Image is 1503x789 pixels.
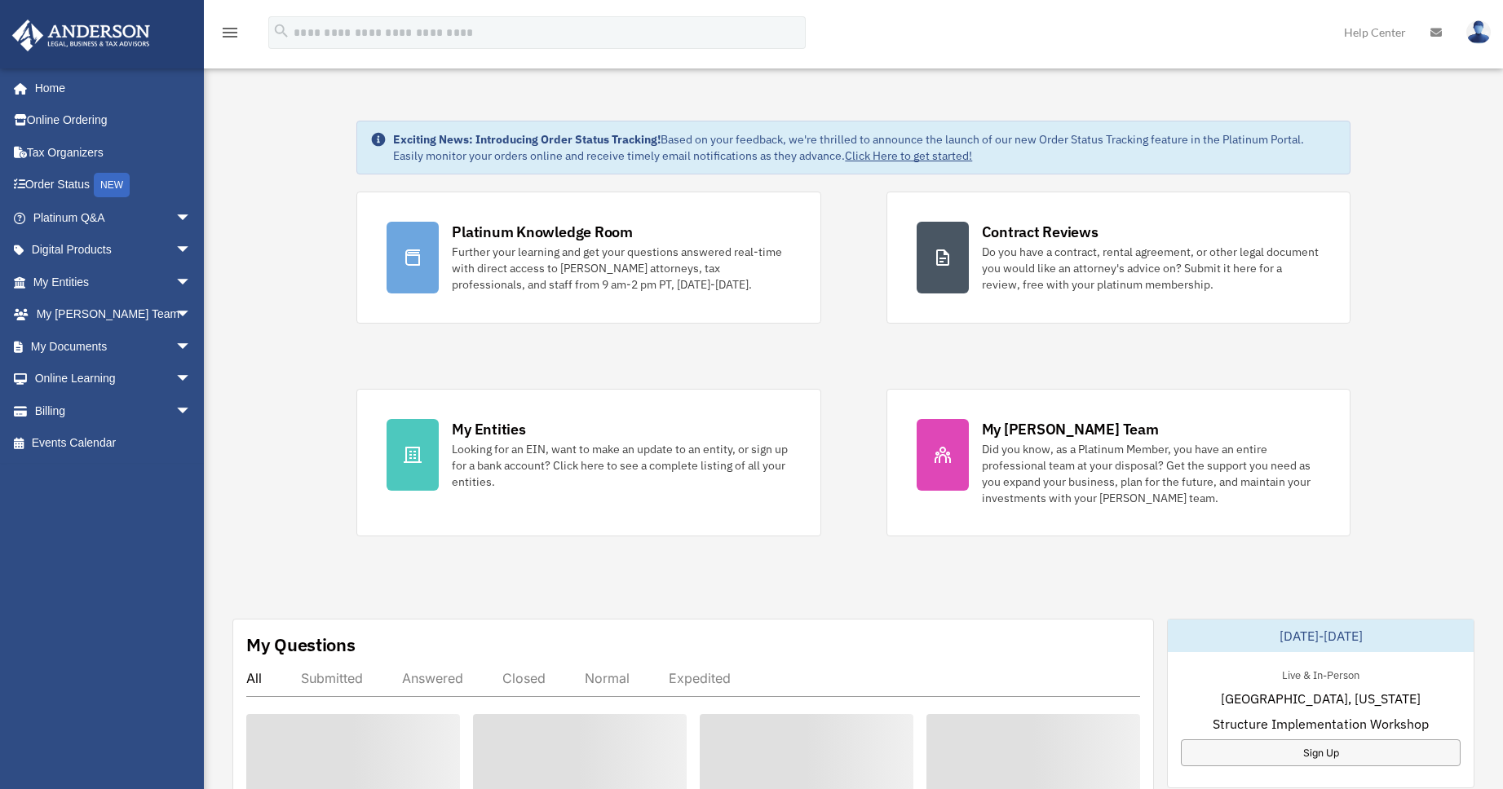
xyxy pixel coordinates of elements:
a: Order StatusNEW [11,169,216,202]
a: Platinum Knowledge Room Further your learning and get your questions answered real-time with dire... [356,192,820,324]
a: My Documentsarrow_drop_down [11,330,216,363]
div: Contract Reviews [982,222,1099,242]
img: User Pic [1466,20,1491,44]
div: My Questions [246,633,356,657]
a: menu [220,29,240,42]
a: Sign Up [1181,739,1461,766]
div: [DATE]-[DATE] [1168,619,1474,652]
span: arrow_drop_down [175,201,208,235]
img: Anderson Advisors Platinum Portal [7,20,155,51]
div: Normal [585,670,630,686]
span: arrow_drop_down [175,266,208,299]
div: Looking for an EIN, want to make an update to an entity, or sign up for a bank account? Click her... [452,441,790,490]
strong: Exciting News: Introducing Order Status Tracking! [393,132,661,147]
div: Further your learning and get your questions answered real-time with direct access to [PERSON_NAM... [452,244,790,293]
span: arrow_drop_down [175,234,208,267]
div: Answered [402,670,463,686]
a: Digital Productsarrow_drop_down [11,234,216,267]
span: arrow_drop_down [175,330,208,364]
div: Platinum Knowledge Room [452,222,633,242]
span: [GEOGRAPHIC_DATA], [US_STATE] [1221,689,1421,708]
a: Click Here to get started! [845,148,972,163]
div: NEW [94,173,130,197]
a: Platinum Q&Aarrow_drop_down [11,201,216,234]
a: Tax Organizers [11,136,216,169]
a: Contract Reviews Do you have a contract, rental agreement, or other legal document you would like... [886,192,1350,324]
a: My [PERSON_NAME] Teamarrow_drop_down [11,298,216,331]
span: arrow_drop_down [175,298,208,332]
span: arrow_drop_down [175,394,208,428]
span: arrow_drop_down [175,363,208,396]
a: My [PERSON_NAME] Team Did you know, as a Platinum Member, you have an entire professional team at... [886,389,1350,536]
div: Did you know, as a Platinum Member, you have an entire professional team at your disposal? Get th... [982,441,1320,506]
a: My Entities Looking for an EIN, want to make an update to an entity, or sign up for a bank accoun... [356,389,820,536]
a: My Entitiesarrow_drop_down [11,266,216,298]
a: Home [11,72,208,104]
div: All [246,670,262,686]
div: Live & In-Person [1269,665,1373,682]
a: Events Calendar [11,427,216,460]
div: Do you have a contract, rental agreement, or other legal document you would like an attorney's ad... [982,244,1320,293]
div: Closed [502,670,546,686]
div: Submitted [301,670,363,686]
a: Billingarrow_drop_down [11,394,216,427]
a: Online Learningarrow_drop_down [11,363,216,395]
div: Based on your feedback, we're thrilled to announce the launch of our new Order Status Tracking fe... [393,131,1336,164]
div: My [PERSON_NAME] Team [982,419,1159,439]
span: Structure Implementation Workshop [1213,714,1429,734]
i: search [272,22,290,40]
div: My Entities [452,419,525,439]
div: Expedited [669,670,731,686]
i: menu [220,23,240,42]
a: Online Ordering [11,104,216,137]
